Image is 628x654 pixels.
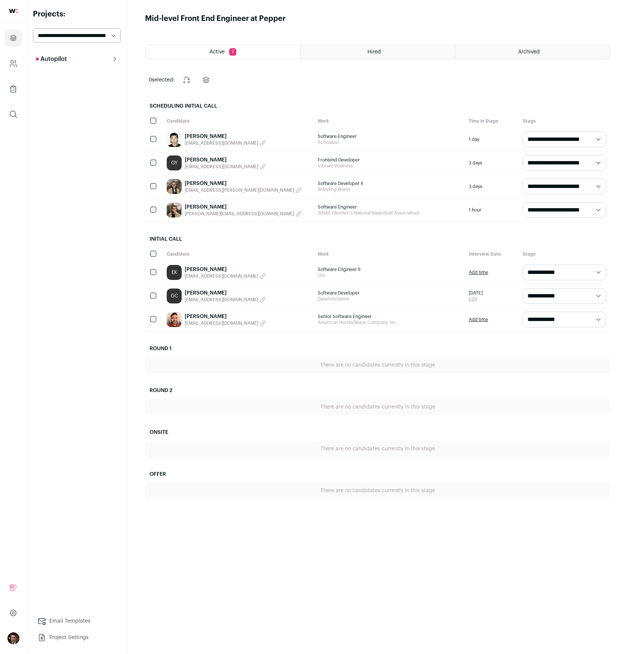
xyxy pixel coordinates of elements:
div: Stage [519,114,610,128]
button: [EMAIL_ADDRESS][DOMAIN_NAME] [185,297,266,303]
span: 7 [229,48,236,56]
h2: Round 2 [145,382,610,399]
img: 143b3d01c886e16d05a48ed1ec7ddc45a06e39b0fcbd5dd640ce5f31d6d0a7cc.jpg [167,132,182,147]
a: [PERSON_NAME] [185,203,302,211]
a: [PERSON_NAME] [185,266,266,273]
span: American Honda Motor Company, Inc. [318,320,461,326]
button: [EMAIL_ADDRESS][DOMAIN_NAME] [185,140,266,146]
span: Olo [318,272,461,278]
span: Archived [518,49,540,55]
a: Company and ATS Settings [4,55,22,73]
span: Vibrant Wellness [318,163,461,169]
div: 3 days [465,151,519,175]
img: wellfound-shorthand-0d5821cbd27db2630d0214b213865d53afaa358527fdda9d0ea32b1df1b89c2c.svg [9,9,18,13]
span: [EMAIL_ADDRESS][DOMAIN_NAME] [185,164,258,170]
a: Projects [4,29,22,47]
div: 1 hour [465,198,519,222]
h2: Projects: [33,9,121,19]
a: [PERSON_NAME] [185,180,302,187]
a: GY [167,155,182,170]
span: 0 [149,77,152,83]
h2: Onsite [145,424,610,441]
h2: Offer [145,466,610,482]
span: [PERSON_NAME][EMAIL_ADDRESS][DOMAIN_NAME] [185,211,294,217]
span: selected: [149,76,175,84]
div: Work [314,247,465,261]
span: Software Engineer II [318,266,461,272]
span: [EMAIL_ADDRESS][DOMAIN_NAME] [185,140,258,146]
span: [EMAIL_ADDRESS][DOMAIN_NAME] [185,297,258,303]
span: [EMAIL_ADDRESS][PERSON_NAME][DOMAIN_NAME] [185,187,294,193]
h2: Round 1 [145,340,610,357]
button: Autopilot [33,52,121,67]
a: Email Templates [33,614,121,629]
a: EK [167,265,182,280]
span: Software Developer [318,290,461,296]
div: There are no candidates currently in this stage [145,482,610,499]
a: Company Lists [4,80,22,98]
div: Candidate [163,114,314,128]
span: [EMAIL_ADDRESS][DOMAIN_NAME] [185,273,258,279]
h2: Scheduling Initial Call [145,98,610,114]
a: [PERSON_NAME] [185,156,266,164]
button: Open dropdown [7,632,19,644]
span: Software Developer II [318,181,461,186]
img: 232269-medium_jpg [7,632,19,644]
div: There are no candidates currently in this stage [145,441,610,457]
a: Hired [301,45,455,59]
button: [EMAIL_ADDRESS][DOMAIN_NAME] [185,320,266,326]
a: GC [167,289,182,303]
span: Software Engineer [318,133,461,139]
span: Hired [367,49,381,55]
div: Candidate [163,247,314,261]
button: [EMAIL_ADDRESS][PERSON_NAME][DOMAIN_NAME] [185,187,302,193]
div: Time in Stage [465,114,519,128]
a: Archived [455,45,610,59]
h2: Initial Call [145,231,610,247]
span: Active [209,49,225,55]
a: [PERSON_NAME] [185,313,266,320]
a: Edit [469,296,483,302]
div: Stage [519,247,610,261]
a: [PERSON_NAME] [185,133,266,140]
img: f16fc5565e8e74ed5ac59b7a9b32815596e483e4f43dfa259a22b340d2c8dbcf.jpg [167,179,182,194]
div: 3 days [465,175,519,198]
span: Frontend Developer [318,157,461,163]
button: [EMAIL_ADDRESS][DOMAIN_NAME] [185,164,266,170]
a: [PERSON_NAME] [185,289,266,297]
a: Add time [469,317,488,323]
a: Project Settings [33,630,121,645]
p: Autopilot [36,55,67,64]
a: Add time [469,269,488,275]
button: [EMAIL_ADDRESS][DOMAIN_NAME] [185,273,266,279]
span: Scholastic [318,139,461,145]
span: [DATE] [469,290,483,296]
button: [PERSON_NAME][EMAIL_ADDRESS][DOMAIN_NAME] [185,211,302,217]
span: WNBA (Women's National Basketball Association) [318,210,461,216]
span: Software Engineer [318,204,461,210]
span: Senior Software Engineer [318,314,461,320]
div: Work [314,114,465,128]
div: 1 day [465,128,519,151]
div: There are no candidates currently in this stage [145,399,610,415]
img: 07f579e07ad6b97e2da3b8da7915388500fdf4d63fe1baedd0dd1d1aca926dad.jpg [167,312,182,327]
span: DataAnnotation [318,296,461,302]
div: There are no candidates currently in this stage [145,357,610,373]
span: [EMAIL_ADDRESS][DOMAIN_NAME] [185,320,258,326]
span: Branding Brand [318,186,461,192]
div: Interview Date [465,247,519,261]
h1: Mid-level Front End Engineer at Pepper [145,13,286,24]
img: 4793820ba47ea73cf0a5fade59754f2bc93ea408486e7c34453cce0a91799b08.jpg [167,203,182,218]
